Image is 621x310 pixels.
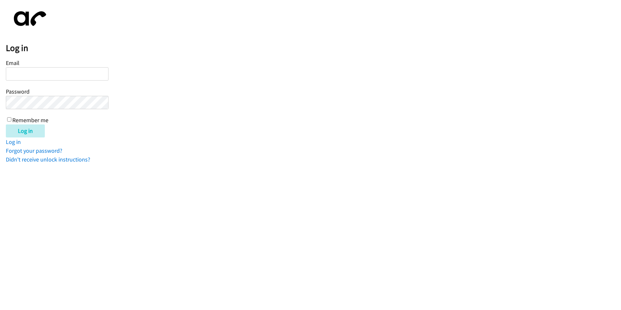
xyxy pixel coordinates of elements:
[6,6,51,32] img: aphone-8a226864a2ddd6a5e75d1ebefc011f4aa8f32683c2d82f3fb0802fe031f96514.svg
[12,116,48,124] label: Remember me
[6,124,45,137] input: Log in
[6,88,30,95] label: Password
[6,138,21,146] a: Log in
[6,156,90,163] a: Didn't receive unlock instructions?
[6,59,19,67] label: Email
[6,147,62,154] a: Forgot your password?
[6,43,621,54] h2: Log in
